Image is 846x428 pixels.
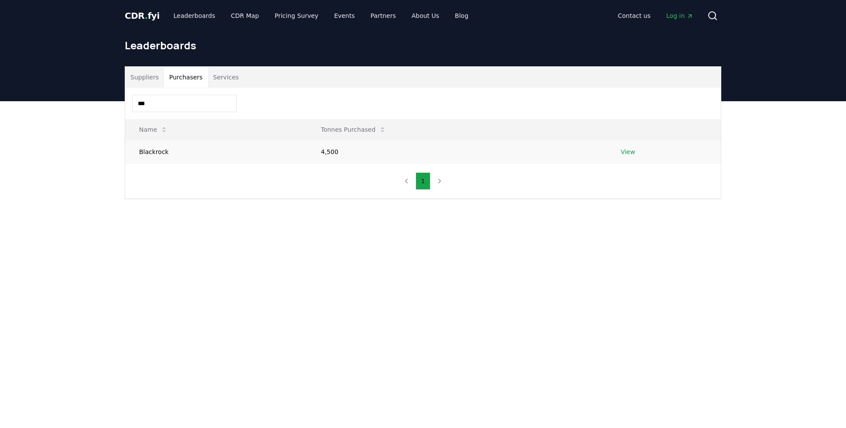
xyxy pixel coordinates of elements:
[416,172,431,190] button: 1
[224,8,266,24] a: CDR Map
[659,8,700,24] a: Log in
[611,8,658,24] a: Contact us
[448,8,475,24] a: Blog
[621,147,635,156] a: View
[125,38,721,52] h1: Leaderboards
[132,121,174,138] button: Name
[164,67,208,88] button: Purchasers
[125,10,160,21] span: CDR fyi
[208,67,244,88] button: Services
[167,8,222,24] a: Leaderboards
[405,8,446,24] a: About Us
[314,121,393,138] button: Tonnes Purchased
[307,140,607,163] td: 4,500
[125,10,160,22] a: CDR.fyi
[327,8,362,24] a: Events
[666,11,693,20] span: Log in
[364,8,403,24] a: Partners
[268,8,325,24] a: Pricing Survey
[125,67,164,88] button: Suppliers
[611,8,700,24] nav: Main
[167,8,475,24] nav: Main
[145,10,148,21] span: .
[125,140,307,163] td: Blackrock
